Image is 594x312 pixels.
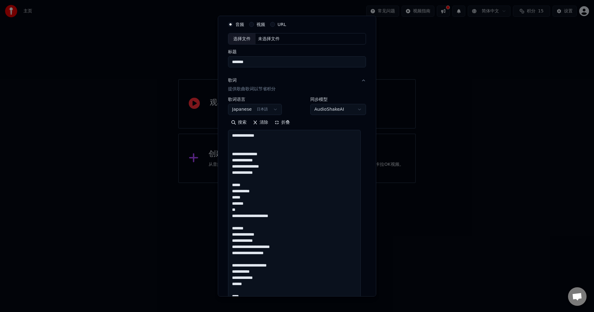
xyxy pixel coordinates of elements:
label: 视频 [256,22,265,26]
label: 同步模型 [310,97,366,101]
label: 音频 [235,22,244,26]
label: 标题 [228,49,366,54]
label: 歌词语言 [228,97,282,101]
p: 提供歌曲歌词以节省积分 [228,86,276,92]
div: 选择文件 [228,33,256,44]
button: 清除 [250,118,271,127]
button: 搜索 [228,118,250,127]
label: URL [278,22,286,26]
button: 歌词提供歌曲歌词以节省积分 [228,72,366,97]
div: 歌词 [228,77,237,83]
button: 折叠 [271,118,293,127]
div: 未选择文件 [256,36,282,42]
